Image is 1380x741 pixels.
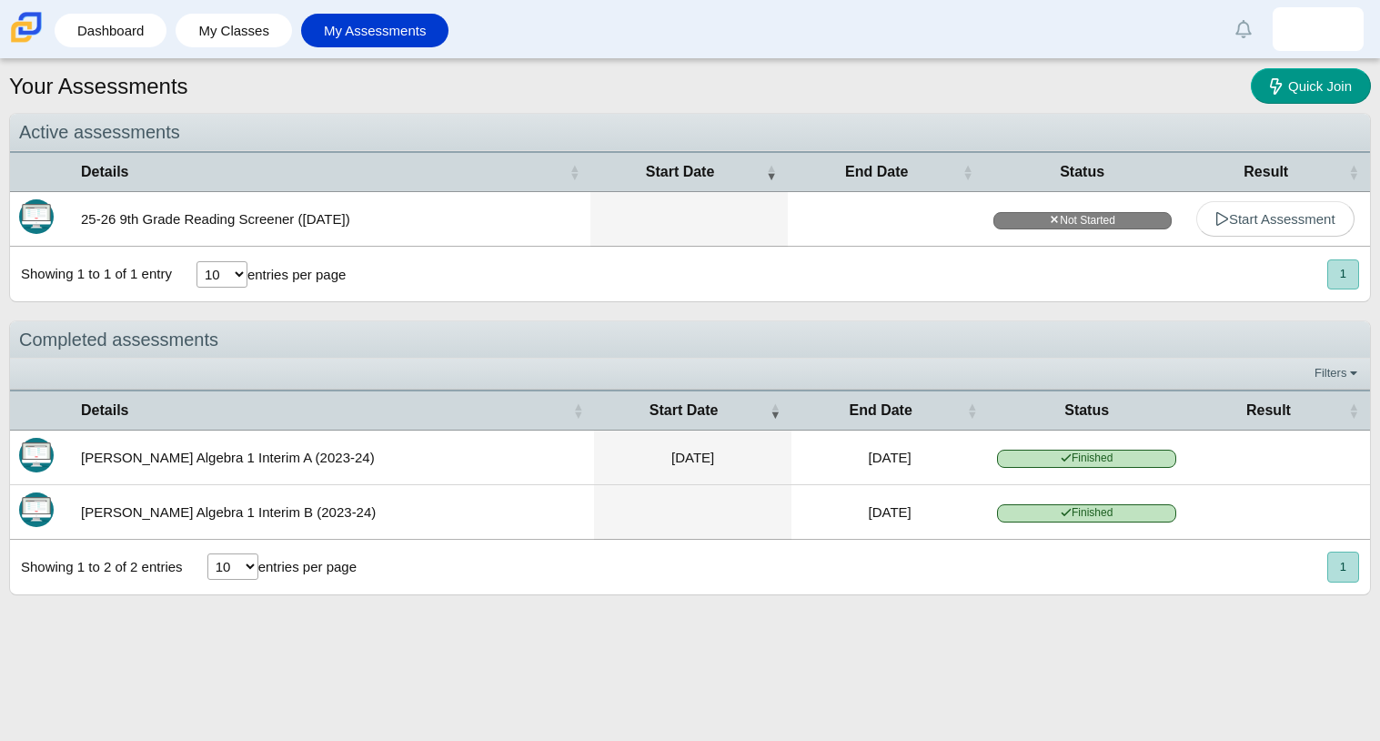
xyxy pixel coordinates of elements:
[1251,68,1371,104] a: Quick Join
[1273,7,1364,51] a: samone.robertson.2wJZEt
[850,402,912,418] span: End Date
[19,492,54,527] img: Itembank
[766,153,777,191] span: Start Date : Activate to remove sorting
[247,267,346,282] label: entries per page
[258,559,357,574] label: entries per page
[9,71,188,102] h1: Your Assessments
[1064,402,1109,418] span: Status
[671,450,714,465] time: Oct 16, 2023 at 11:18 AM
[81,164,128,179] span: Details
[10,114,1370,151] div: Active assessments
[1246,402,1291,418] span: Result
[72,192,590,247] td: 25-26 9th Grade Reading Screener ([DATE])
[10,321,1370,359] div: Completed assessments
[845,164,908,179] span: End Date
[1348,391,1359,430] span: Result : Activate to sort
[7,8,45,46] img: Carmen School of Science & Technology
[19,199,54,234] img: Itembank
[185,14,283,47] a: My Classes
[569,153,579,191] span: Details : Activate to sort
[997,450,1176,467] span: Finished
[1288,78,1352,94] span: Quick Join
[650,402,719,418] span: Start Date
[1060,164,1104,179] span: Status
[1310,364,1365,382] a: Filters
[310,14,440,47] a: My Assessments
[81,402,128,418] span: Details
[72,485,594,540] td: [PERSON_NAME] Algebra 1 Interim B (2023-24)
[1348,153,1359,191] span: Result : Activate to sort
[10,540,183,594] div: Showing 1 to 2 of 2 entries
[1196,201,1355,237] a: Start Assessment
[993,212,1172,229] span: Not Started
[72,431,594,485] td: [PERSON_NAME] Algebra 1 Interim A (2023-24)
[966,391,977,430] span: End Date : Activate to sort
[1327,552,1359,582] button: 1
[869,450,912,465] time: Oct 19, 2023 at 12:00 AM
[7,34,45,49] a: Carmen School of Science & Technology
[646,164,715,179] span: Start Date
[997,504,1176,522] span: Finished
[1304,15,1333,44] img: samone.robertson.2wJZEt
[19,438,54,472] img: Itembank
[572,391,583,430] span: Details : Activate to sort
[10,247,172,301] div: Showing 1 to 1 of 1 entry
[64,14,157,47] a: Dashboard
[869,504,912,520] time: Jan 23, 2024 at 12:00 AM
[962,153,973,191] span: End Date : Activate to sort
[1325,552,1359,582] nav: pagination
[1224,9,1264,49] a: Alerts
[1325,259,1359,289] nav: pagination
[1327,259,1359,289] button: 1
[1244,164,1288,179] span: Result
[1215,211,1335,227] span: Start Assessment
[770,391,781,430] span: Start Date : Activate to remove sorting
